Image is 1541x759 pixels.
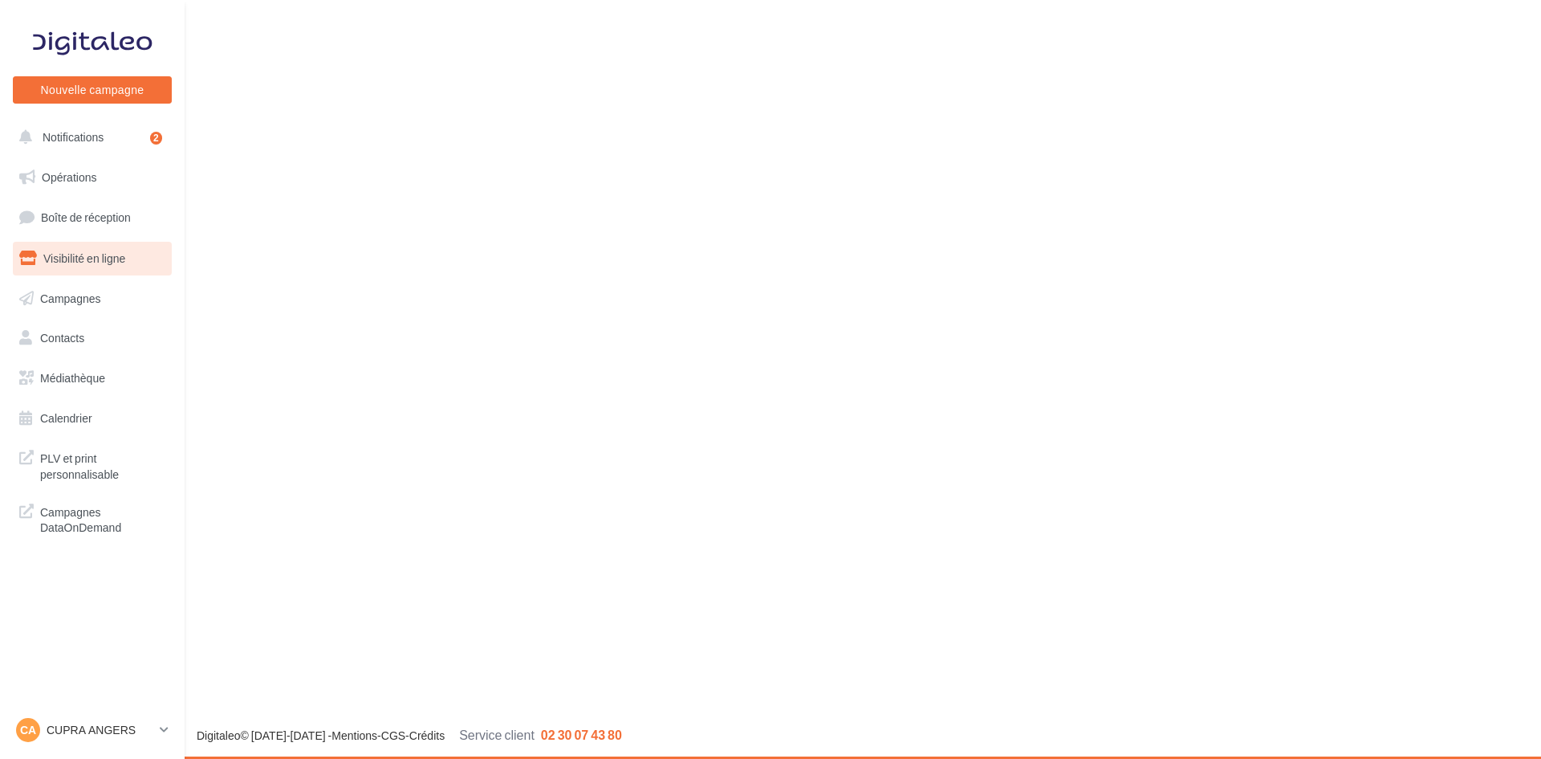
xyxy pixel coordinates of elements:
span: Campagnes [40,291,101,304]
span: Boîte de réception [41,210,131,224]
a: CGS [381,728,405,742]
a: Médiathèque [10,361,175,395]
span: Contacts [40,331,84,345]
button: Notifications 2 [10,120,169,154]
span: Campagnes DataOnDemand [40,501,165,536]
span: Opérations [42,170,96,184]
p: CUPRA ANGERS [47,722,153,738]
a: Campagnes [10,282,175,316]
span: PLV et print personnalisable [40,447,165,482]
a: Boîte de réception [10,200,175,235]
span: Notifications [43,130,104,144]
div: 2 [150,132,162,145]
span: Médiathèque [40,371,105,385]
span: Service client [459,727,535,742]
span: © [DATE]-[DATE] - - - [197,728,622,742]
span: CA [20,722,36,738]
a: Digitaleo [197,728,240,742]
button: Nouvelle campagne [13,76,172,104]
a: Mentions [331,728,377,742]
a: Opérations [10,161,175,194]
a: Visibilité en ligne [10,242,175,275]
a: CA CUPRA ANGERS [13,715,172,745]
a: Campagnes DataOnDemand [10,495,175,542]
a: Calendrier [10,402,175,435]
a: PLV et print personnalisable [10,441,175,488]
span: Calendrier [40,411,92,425]
span: 02 30 07 43 80 [541,727,622,742]
a: Crédits [409,728,445,742]
a: Contacts [10,321,175,355]
span: Visibilité en ligne [43,251,125,265]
